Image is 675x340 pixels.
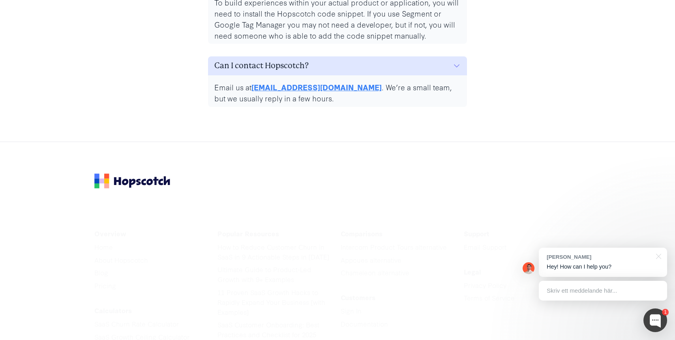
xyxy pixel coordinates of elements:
a: Terms of Service [464,293,515,302]
a: Sign In [341,306,362,315]
p: Hey! How can I help you? [547,263,659,271]
button: Can I contact Hopscotch? [208,56,467,75]
h4: Calculators [94,306,211,319]
div: [PERSON_NAME] [547,253,651,261]
a: SaaS Churn Rate Calculator [94,319,179,328]
a: Ultimate Guide to Product-Led Growth with 9+ Examples [217,265,311,284]
a: Chameleon alternative [341,268,409,277]
h4: Overview [94,230,211,242]
a: 11 Proven SaaS Growth Hacks to Rapidly Expand Your Business [with Examples] [217,288,325,316]
a: About Hopscotch [94,255,148,264]
a: Blog [94,268,108,277]
p: Email us at . We’re a small team, but we usually reply in a few hours. [214,82,461,104]
img: Mark Spera [523,262,534,274]
a: Documentation [341,319,388,328]
h4: Legal [464,268,581,280]
a: How to Reduce Customer Churn in SaaS in 9 Actionable Steps in [DATE] [217,242,329,261]
a: SaaS Customer Onboarding: Best Practices and Checklist for 2025 [217,320,319,339]
h4: Support [464,230,581,242]
a: Privacy Policy [464,280,506,290]
a: Appcues alternative [341,255,401,264]
h4: Customers [341,293,457,306]
h3: Can I contact Hopscotch? [214,60,309,72]
a: Intercom Product Tours alternative [341,242,447,251]
a: Home [94,242,113,251]
a: Email Support [464,242,506,251]
h4: Popular Resources [217,230,334,242]
h4: Comparisons [341,230,457,242]
a: Pricing [94,281,116,290]
div: 1 [662,309,669,316]
div: Skriv ett meddelande här... [539,281,667,301]
a: [EMAIL_ADDRESS][DOMAIN_NAME] [251,82,382,92]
